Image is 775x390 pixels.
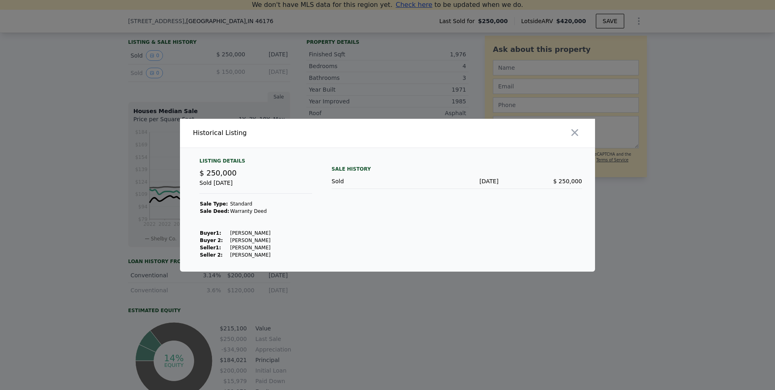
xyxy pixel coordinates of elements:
span: $ 250,000 [553,178,582,184]
strong: Buyer 2: [200,238,223,243]
div: [DATE] [415,177,499,185]
strong: Sale Deed: [200,208,229,214]
strong: Seller 2: [200,252,223,258]
td: Warranty Deed [230,208,271,215]
td: Standard [230,200,271,208]
span: $ 250,000 [199,169,237,177]
td: [PERSON_NAME] [230,237,271,244]
strong: Buyer 1 : [200,230,221,236]
td: [PERSON_NAME] [230,229,271,237]
div: Sold [332,177,415,185]
strong: Sale Type: [200,201,228,207]
strong: Seller 1 : [200,245,221,251]
td: [PERSON_NAME] [230,251,271,259]
td: [PERSON_NAME] [230,244,271,251]
div: Sale History [332,164,582,174]
div: Listing Details [199,158,312,167]
div: Historical Listing [193,128,384,138]
div: Sold [DATE] [199,179,312,194]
